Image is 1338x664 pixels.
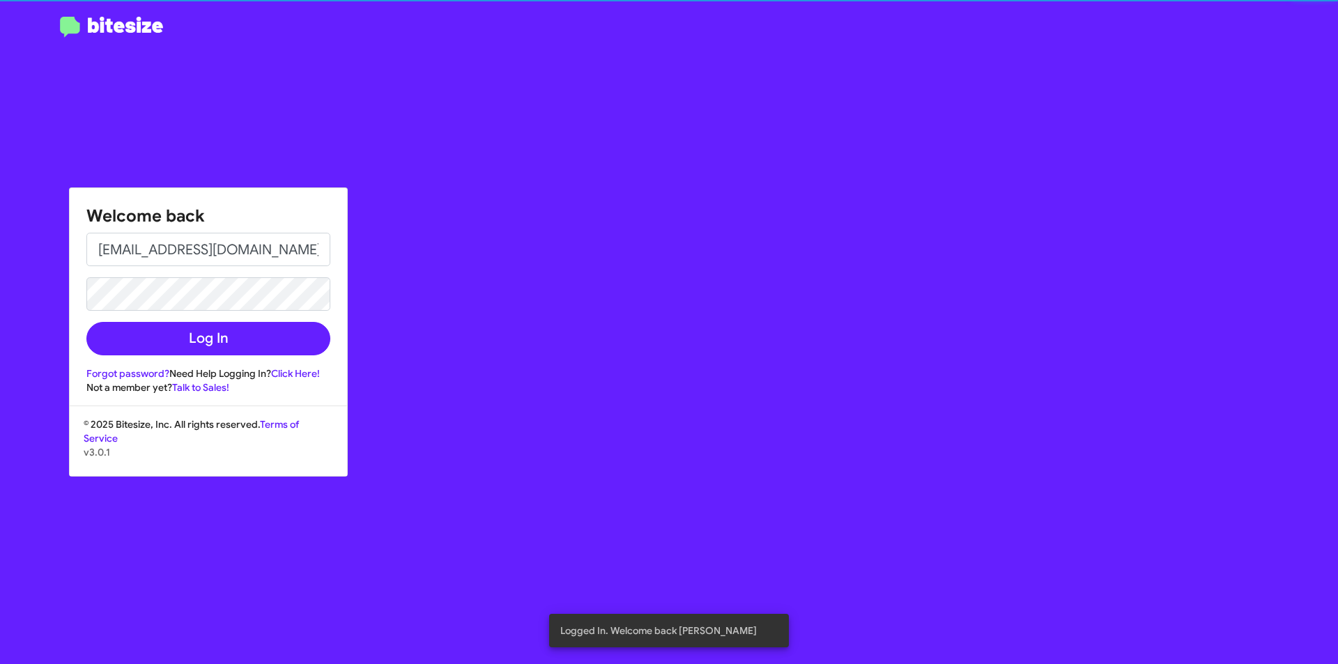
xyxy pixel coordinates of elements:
[560,624,757,638] span: Logged In. Welcome back [PERSON_NAME]
[172,381,229,394] a: Talk to Sales!
[86,380,330,394] div: Not a member yet?
[86,367,169,380] a: Forgot password?
[271,367,320,380] a: Click Here!
[70,417,347,476] div: © 2025 Bitesize, Inc. All rights reserved.
[86,322,330,355] button: Log In
[86,233,330,266] input: Email address
[86,366,330,380] div: Need Help Logging In?
[86,205,330,227] h1: Welcome back
[84,445,333,459] p: v3.0.1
